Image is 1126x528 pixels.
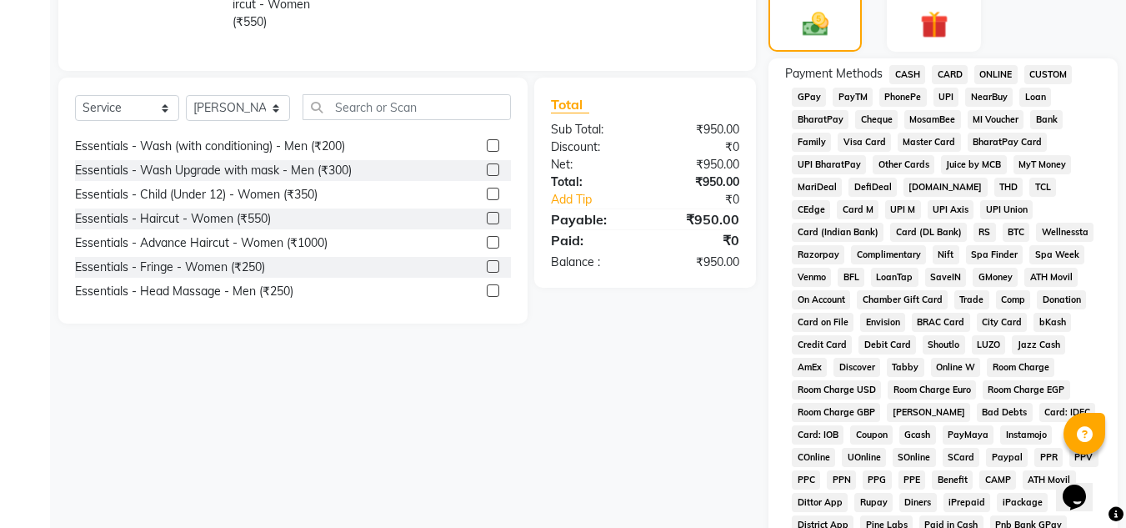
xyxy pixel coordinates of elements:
div: Essentials - Haircut - Women (₹550) [75,210,271,228]
span: CARD [932,65,968,84]
span: PPC [792,470,820,490]
span: Diners [899,493,937,512]
span: RS [973,223,996,242]
span: PPG [863,470,892,490]
span: Razorpay [792,245,844,264]
span: Card on File [792,313,853,332]
span: PPN [827,470,856,490]
span: PPV [1069,448,1098,467]
span: Card M [837,200,878,219]
span: Wellnessta [1036,223,1093,242]
span: Paypal [986,448,1028,467]
div: Sub Total: [538,121,645,138]
span: Jazz Cash [1012,335,1065,355]
span: ATH Movil [1024,268,1078,287]
span: AmEx [792,358,827,377]
span: Trade [954,290,989,309]
span: Envision [860,313,905,332]
span: Master Card [898,133,961,152]
span: UPI M [885,200,921,219]
span: UPI [933,88,959,107]
div: ₹0 [645,138,752,156]
span: BharatPay Card [968,133,1048,152]
span: CAMP [979,470,1016,490]
span: PPR [1034,448,1063,467]
div: Essentials - Head Massage - Men (₹250) [75,283,293,300]
span: MosamBee [904,110,961,129]
div: Balance : [538,254,645,271]
span: Rupay [854,493,893,512]
span: Bank [1030,110,1063,129]
span: bKash [1033,313,1071,332]
span: Instamojo [1000,425,1052,445]
span: [PERSON_NAME] [887,403,970,422]
span: Credit Card [792,335,852,355]
span: Online W [931,358,981,377]
span: ONLINE [974,65,1018,84]
span: GMoney [973,268,1018,287]
a: Add Tip [538,191,663,209]
span: Cheque [855,110,898,129]
span: Payment Methods [785,65,883,83]
span: BTC [1003,223,1030,242]
span: PayTM [833,88,873,107]
div: ₹0 [663,191,753,209]
span: Benefit [932,470,973,490]
span: Donation [1037,290,1086,309]
div: ₹950.00 [645,209,752,229]
span: Room Charge EGP [983,380,1070,400]
span: BharatPay [792,110,848,129]
span: Chamber Gift Card [857,290,948,309]
span: UOnline [842,448,886,467]
span: MI Voucher [968,110,1024,129]
span: UPI BharatPay [792,155,866,174]
span: Venmo [792,268,831,287]
span: UPI Union [980,200,1033,219]
span: SOnline [893,448,936,467]
span: ATH Movil [1023,470,1076,490]
span: CUSTOM [1024,65,1073,84]
span: Debit Card [858,335,916,355]
span: PayMaya [943,425,994,445]
div: ₹950.00 [645,254,752,271]
span: Room Charge GBP [792,403,880,422]
iframe: chat widget [1056,461,1109,511]
div: Essentials - Advance Haircut - Women (₹1000) [75,234,328,252]
span: Tabby [887,358,924,377]
span: Dittor App [792,493,848,512]
span: Room Charge [987,358,1054,377]
div: Paid: [538,230,645,250]
span: Spa Week [1029,245,1084,264]
span: Total [551,96,589,113]
span: CASH [889,65,925,84]
span: Other Cards [873,155,934,174]
span: LUZO [972,335,1006,355]
div: ₹0 [645,230,752,250]
img: _cash.svg [794,9,837,39]
div: Payable: [538,209,645,229]
span: MariDeal [792,178,842,197]
span: iPrepaid [943,493,991,512]
span: Room Charge USD [792,380,881,400]
div: Essentials - Child (Under 12) - Women (₹350) [75,186,318,204]
span: Coupon [850,425,893,445]
div: Net: [538,156,645,173]
input: Search or Scan [303,94,511,120]
span: Comp [996,290,1031,309]
span: iPackage [997,493,1048,512]
div: ₹950.00 [645,156,752,173]
span: Room Charge Euro [888,380,976,400]
span: On Account [792,290,850,309]
span: Bad Debts [977,403,1033,422]
span: Nift [933,245,959,264]
div: Essentials - Wash Upgrade with mask - Men (₹300) [75,162,352,179]
span: MyT Money [1013,155,1072,174]
span: Visa Card [838,133,891,152]
span: TCL [1029,178,1056,197]
div: Essentials - Wash (with conditioning) - Men (₹200) [75,138,345,155]
span: Discover [833,358,880,377]
span: SaveIN [925,268,967,287]
span: LoanTap [871,268,918,287]
span: Juice by MCB [941,155,1007,174]
span: Card (Indian Bank) [792,223,883,242]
